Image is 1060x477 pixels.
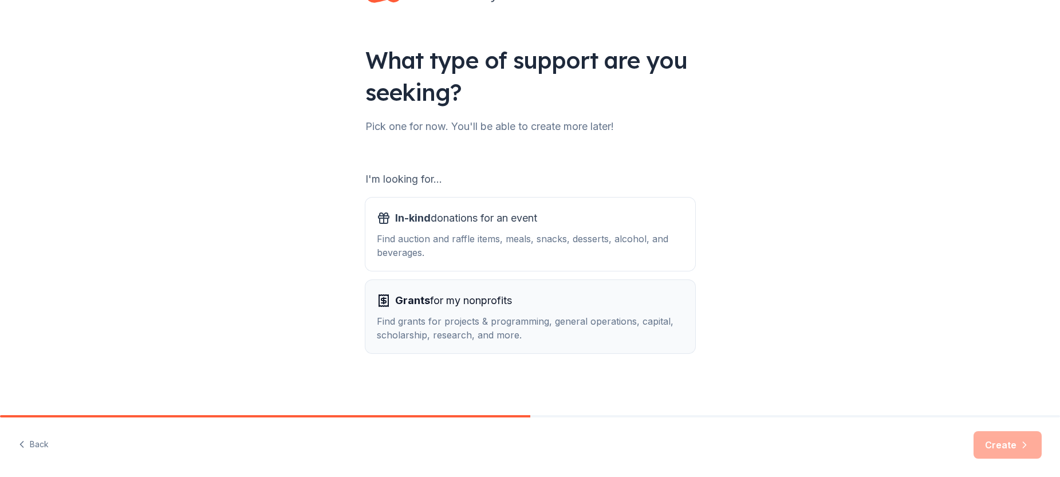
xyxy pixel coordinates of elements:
div: What type of support are you seeking? [365,44,695,108]
button: Back [18,433,49,457]
div: I'm looking for... [365,170,695,188]
div: Find auction and raffle items, meals, snacks, desserts, alcohol, and beverages. [377,232,684,259]
div: Find grants for projects & programming, general operations, capital, scholarship, research, and m... [377,314,684,342]
button: Grantsfor my nonprofitsFind grants for projects & programming, general operations, capital, schol... [365,280,695,353]
div: Pick one for now. You'll be able to create more later! [365,117,695,136]
button: In-kinddonations for an eventFind auction and raffle items, meals, snacks, desserts, alcohol, and... [365,198,695,271]
span: donations for an event [395,209,537,227]
span: for my nonprofits [395,291,512,310]
span: Grants [395,294,430,306]
span: In-kind [395,212,431,224]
